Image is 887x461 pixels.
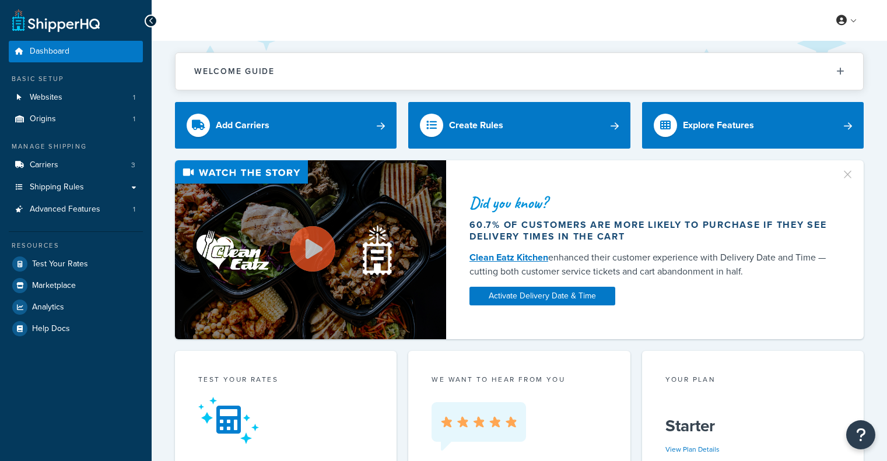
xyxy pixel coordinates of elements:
[175,102,397,149] a: Add Carriers
[175,160,446,339] img: Video thumbnail
[176,53,863,90] button: Welcome Guide
[469,287,615,305] a: Activate Delivery Date & Time
[133,114,135,124] span: 1
[30,114,56,124] span: Origins
[9,87,143,108] a: Websites1
[9,318,143,339] a: Help Docs
[194,67,275,76] h2: Welcome Guide
[9,87,143,108] li: Websites
[30,160,58,170] span: Carriers
[32,324,70,334] span: Help Docs
[642,102,864,149] a: Explore Features
[846,420,875,449] button: Open Resource Center
[133,205,135,214] span: 1
[32,302,64,312] span: Analytics
[9,297,143,318] a: Analytics
[665,417,840,435] h5: Starter
[133,93,135,103] span: 1
[216,117,269,133] div: Add Carriers
[9,74,143,84] div: Basic Setup
[30,47,69,57] span: Dashboard
[449,117,503,133] div: Create Rules
[9,142,143,152] div: Manage Shipping
[9,154,143,176] a: Carriers3
[9,154,143,176] li: Carriers
[408,102,630,149] a: Create Rules
[469,195,832,211] div: Did you know?
[683,117,754,133] div: Explore Features
[665,374,840,388] div: Your Plan
[30,205,100,214] span: Advanced Features
[9,275,143,296] a: Marketplace
[9,108,143,130] li: Origins
[9,254,143,275] a: Test Your Rates
[30,182,84,192] span: Shipping Rules
[131,160,135,170] span: 3
[9,199,143,220] li: Advanced Features
[198,374,373,388] div: Test your rates
[9,177,143,198] a: Shipping Rules
[432,374,606,385] p: we want to hear from you
[469,251,548,264] a: Clean Eatz Kitchen
[32,259,88,269] span: Test Your Rates
[469,219,832,242] div: 60.7% of customers are more likely to purchase if they see delivery times in the cart
[9,41,143,62] a: Dashboard
[32,281,76,291] span: Marketplace
[9,241,143,251] div: Resources
[665,444,720,455] a: View Plan Details
[9,108,143,130] a: Origins1
[9,199,143,220] a: Advanced Features1
[30,93,62,103] span: Websites
[469,251,832,279] div: enhanced their customer experience with Delivery Date and Time — cutting both customer service ti...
